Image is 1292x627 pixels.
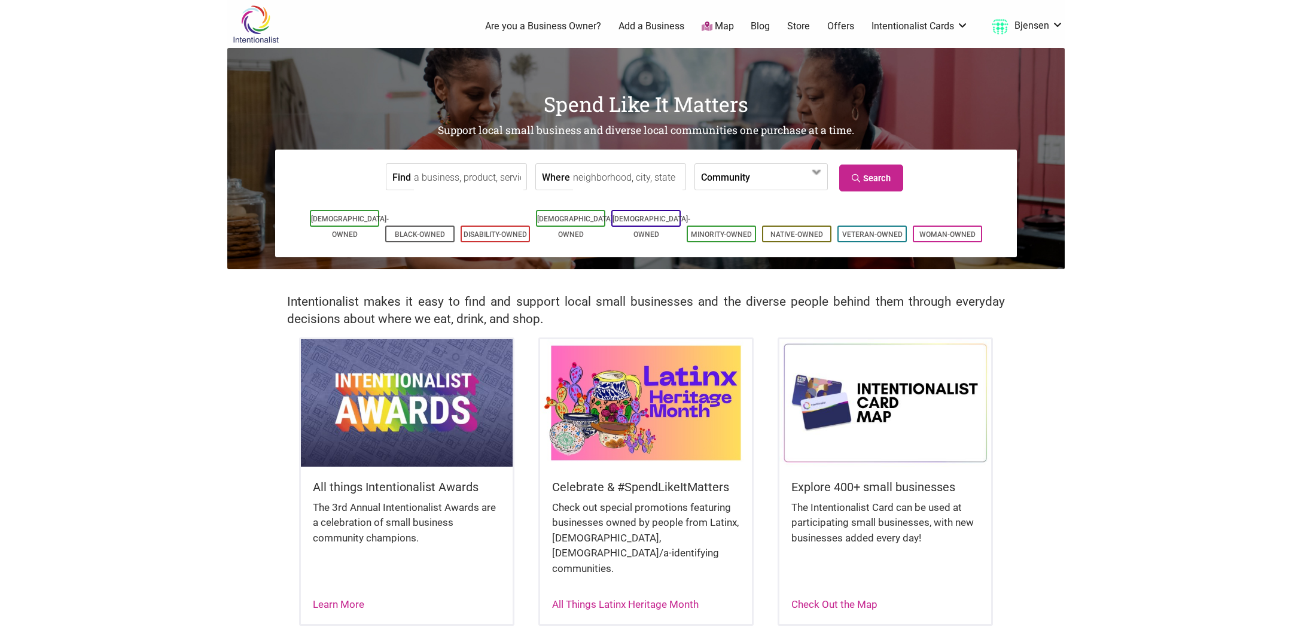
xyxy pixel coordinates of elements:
[791,598,877,610] a: Check Out the Map
[779,339,991,466] img: Intentionalist Card Map
[791,479,979,495] h5: Explore 400+ small businesses
[287,293,1005,328] h2: Intentionalist makes it easy to find and support local small businesses and the diverse people be...
[227,123,1065,138] h2: Support local small business and diverse local communities one purchase at a time.
[313,479,501,495] h5: All things Intentionalist Awards
[839,165,903,191] a: Search
[542,164,570,190] label: Where
[751,20,770,33] a: Blog
[485,20,601,33] a: Are you a Business Owner?
[702,20,734,34] a: Map
[842,230,903,239] a: Veteran-Owned
[919,230,976,239] a: Woman-Owned
[552,500,740,589] div: Check out special promotions featuring businesses owned by people from Latinx, [DEMOGRAPHIC_DATA]...
[552,479,740,495] h5: Celebrate & #SpendLikeItMatters
[770,230,823,239] a: Native-Owned
[552,598,699,610] a: All Things Latinx Heritage Month
[787,20,810,33] a: Store
[311,215,389,239] a: [DEMOGRAPHIC_DATA]-Owned
[537,215,615,239] a: [DEMOGRAPHIC_DATA]-Owned
[313,500,501,558] div: The 3rd Annual Intentionalist Awards are a celebration of small business community champions.
[227,5,284,44] img: Intentionalist
[986,16,1064,37] a: Bjensen
[827,20,854,33] a: Offers
[301,339,513,466] img: Intentionalist Awards
[227,90,1065,118] h1: Spend Like It Matters
[618,20,684,33] a: Add a Business
[691,230,752,239] a: Minority-Owned
[791,500,979,558] div: The Intentionalist Card can be used at participating small businesses, with new businesses added ...
[872,20,968,33] a: Intentionalist Cards
[392,164,411,190] label: Find
[540,339,752,466] img: Latinx / Hispanic Heritage Month
[313,598,364,610] a: Learn More
[464,230,527,239] a: Disability-Owned
[573,164,682,191] input: neighborhood, city, state
[613,215,690,239] a: [DEMOGRAPHIC_DATA]-Owned
[701,164,750,190] label: Community
[395,230,445,239] a: Black-Owned
[414,164,523,191] input: a business, product, service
